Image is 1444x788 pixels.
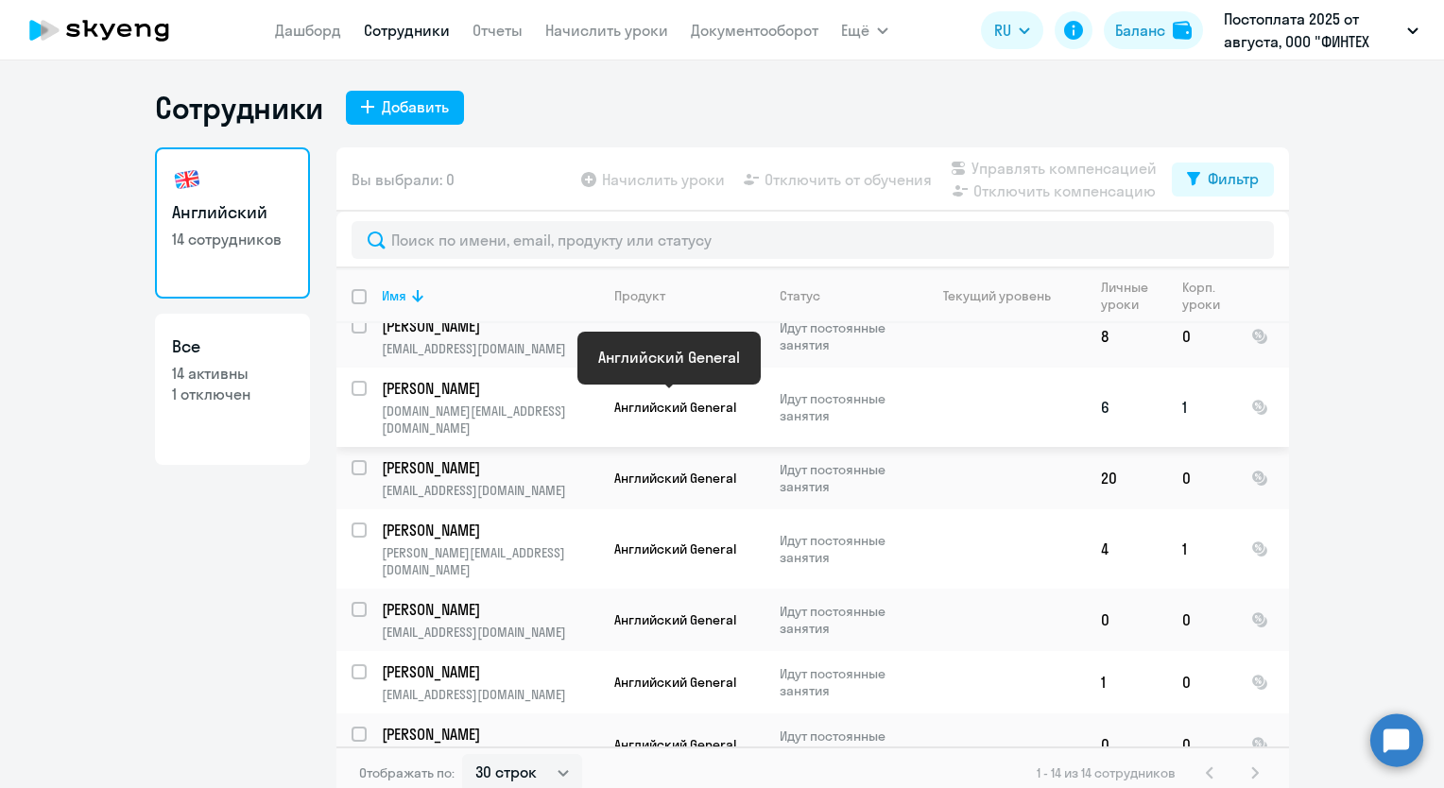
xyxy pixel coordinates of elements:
[1182,279,1223,313] div: Корп. уроки
[155,314,310,465] a: Все14 активны1 отключен
[780,728,909,762] p: Идут постоянные занятия
[382,724,598,745] a: [PERSON_NAME]
[473,21,523,40] a: Отчеты
[614,287,665,304] div: Продукт
[1104,11,1203,49] button: Балансbalance
[691,21,818,40] a: Документооборот
[614,611,736,628] span: Английский General
[1086,305,1167,368] td: 8
[1037,764,1176,781] span: 1 - 14 из 14 сотрудников
[780,532,909,566] p: Идут постоянные занятия
[382,316,595,336] p: [PERSON_NAME]
[545,21,668,40] a: Начислить уроки
[1086,713,1167,776] td: 0
[614,328,736,345] span: Английский General
[1167,713,1236,776] td: 0
[382,482,598,499] p: [EMAIL_ADDRESS][DOMAIN_NAME]
[780,461,909,495] p: Идут постоянные занятия
[1208,167,1259,190] div: Фильтр
[382,661,595,682] p: [PERSON_NAME]
[1101,279,1166,313] div: Личные уроки
[382,340,598,357] p: [EMAIL_ADDRESS][DOMAIN_NAME]
[359,764,455,781] span: Отображать по:
[382,403,598,437] p: [DOMAIN_NAME][EMAIL_ADDRESS][DOMAIN_NAME]
[1101,279,1154,313] div: Личные уроки
[275,21,341,40] a: Дашборд
[943,287,1051,304] div: Текущий уровень
[382,724,595,745] p: [PERSON_NAME]
[382,95,449,118] div: Добавить
[382,287,598,304] div: Имя
[1224,8,1400,53] p: Постоплата 2025 от августа, ООО "ФИНТЕХ СЕРВИС"
[382,544,598,578] p: [PERSON_NAME][EMAIL_ADDRESS][DOMAIN_NAME]
[780,287,820,304] div: Статус
[1182,279,1235,313] div: Корп. уроки
[382,457,595,478] p: [PERSON_NAME]
[994,19,1011,42] span: RU
[382,520,598,540] a: [PERSON_NAME]
[382,378,598,399] a: [PERSON_NAME]
[382,378,595,399] p: [PERSON_NAME]
[1214,8,1428,53] button: Постоплата 2025 от августа, ООО "ФИНТЕХ СЕРВИС"
[382,599,595,620] p: [PERSON_NAME]
[841,19,869,42] span: Ещё
[841,11,888,49] button: Ещё
[382,520,595,540] p: [PERSON_NAME]
[172,200,293,225] h3: Английский
[1167,509,1236,589] td: 1
[1167,305,1236,368] td: 0
[382,316,598,336] a: [PERSON_NAME]
[1086,509,1167,589] td: 4
[172,384,293,404] p: 1 отключен
[1167,651,1236,713] td: 0
[172,164,202,195] img: english
[598,346,740,368] div: Английский General
[155,89,323,127] h1: Сотрудники
[382,624,598,641] p: [EMAIL_ADDRESS][DOMAIN_NAME]
[172,334,293,359] h3: Все
[1167,589,1236,651] td: 0
[614,399,736,416] span: Английский General
[1086,651,1167,713] td: 1
[1086,589,1167,651] td: 0
[780,665,909,699] p: Идут постоянные занятия
[1115,19,1165,42] div: Баланс
[364,21,450,40] a: Сотрудники
[1167,368,1236,447] td: 1
[1167,447,1236,509] td: 0
[155,147,310,299] a: Английский14 сотрудников
[614,540,736,557] span: Английский General
[780,603,909,637] p: Идут постоянные занятия
[780,287,909,304] div: Статус
[614,674,736,691] span: Английский General
[382,686,598,703] p: [EMAIL_ADDRESS][DOMAIN_NAME]
[352,168,455,191] span: Вы выбрали: 0
[1086,447,1167,509] td: 20
[346,91,464,125] button: Добавить
[1172,163,1274,197] button: Фильтр
[382,599,598,620] a: [PERSON_NAME]
[614,470,736,487] span: Английский General
[382,661,598,682] a: [PERSON_NAME]
[352,221,1274,259] input: Поиск по имени, email, продукту или статусу
[382,287,406,304] div: Имя
[981,11,1043,49] button: RU
[172,363,293,384] p: 14 активны
[780,319,909,353] p: Идут постоянные занятия
[925,287,1085,304] div: Текущий уровень
[382,457,598,478] a: [PERSON_NAME]
[1173,21,1192,40] img: balance
[614,736,736,753] span: Английский General
[614,287,764,304] div: Продукт
[172,229,293,249] p: 14 сотрудников
[1086,368,1167,447] td: 6
[780,390,909,424] p: Идут постоянные занятия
